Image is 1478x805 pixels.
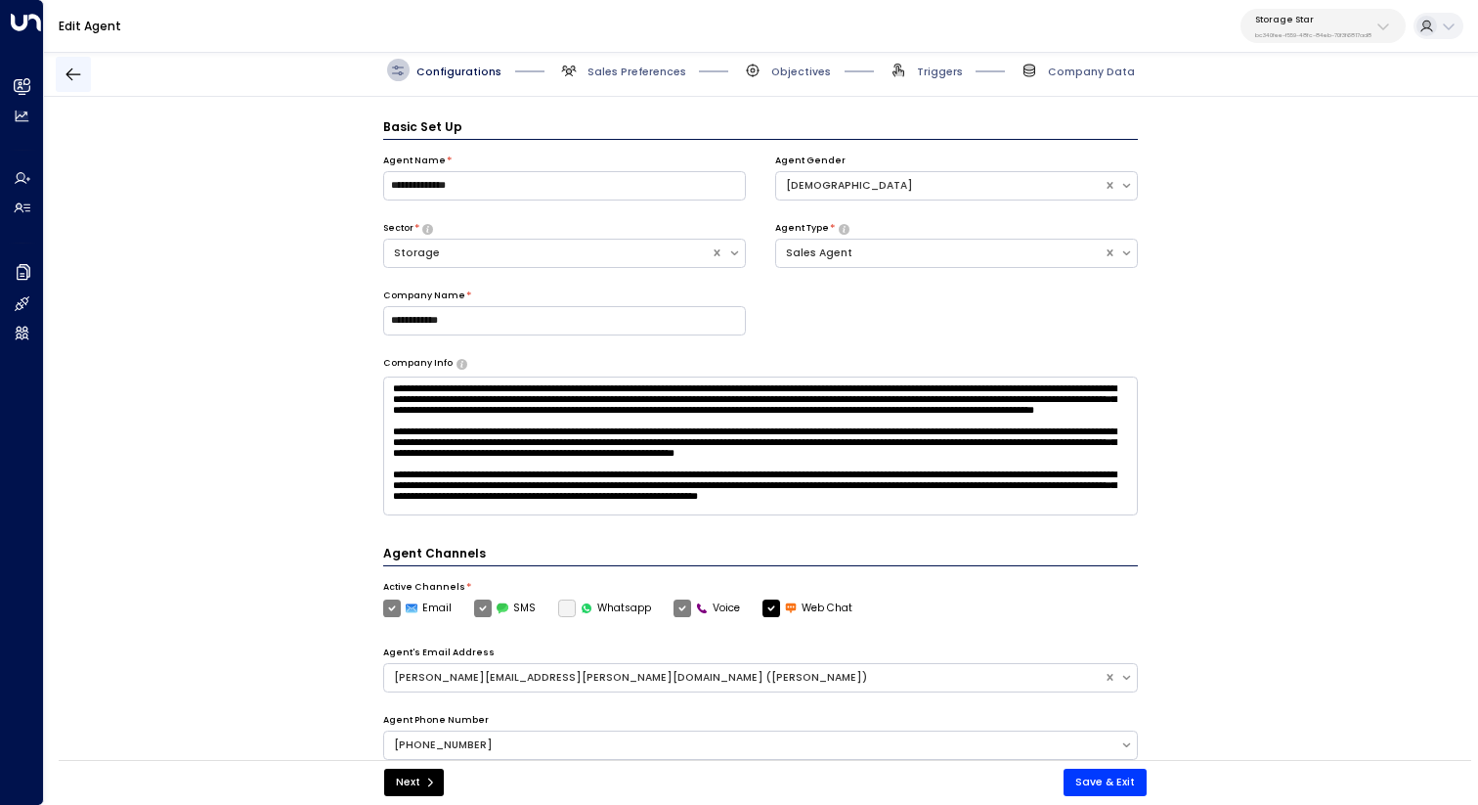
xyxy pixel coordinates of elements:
button: Select whether your copilot will handle inquiries directly from leads or from brokers representin... [422,224,433,234]
label: Voice [674,600,741,617]
label: Agent Type [775,222,829,236]
button: Next [384,769,444,796]
div: [DEMOGRAPHIC_DATA] [786,178,1094,194]
label: Web Chat [762,600,853,617]
h3: Basic Set Up [383,118,1139,140]
span: Sales Preferences [587,65,686,79]
h4: Agent Channels [383,545,1139,566]
div: Storage [394,246,702,261]
button: Provide a brief overview of your company, including your industry, products or services, and any ... [456,359,467,369]
label: SMS [474,600,537,617]
div: Sales Agent [786,246,1094,261]
label: Sector [383,222,413,236]
label: Email [383,600,453,617]
label: Agent Phone Number [383,714,489,728]
p: Storage Star [1255,14,1371,25]
span: Company Data [1048,65,1135,79]
div: [PHONE_NUMBER] [394,738,1110,753]
span: Objectives [771,65,831,79]
div: [PERSON_NAME][EMAIL_ADDRESS][PERSON_NAME][DOMAIN_NAME] ([PERSON_NAME]) [394,670,1094,686]
label: Agent Gender [775,155,846,168]
button: Storage Starbc340fee-f559-48fc-84eb-70f3f6817ad8 [1240,9,1406,43]
label: Agent Name [383,155,446,168]
label: Agent's Email Address [383,647,495,660]
p: bc340fee-f559-48fc-84eb-70f3f6817ad8 [1255,31,1371,39]
button: Save & Exit [1064,769,1147,796]
label: Company Name [383,290,465,303]
label: Whatsapp [558,600,652,617]
span: Triggers [917,65,963,79]
div: To activate this channel, please go to the Integrations page [558,600,652,617]
span: Configurations [416,65,501,79]
label: Active Channels [383,581,465,595]
label: Company Info [383,357,453,371]
a: Edit Agent [59,18,121,34]
button: Select whether your copilot will handle inquiries directly from leads or from brokers representin... [839,224,849,234]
